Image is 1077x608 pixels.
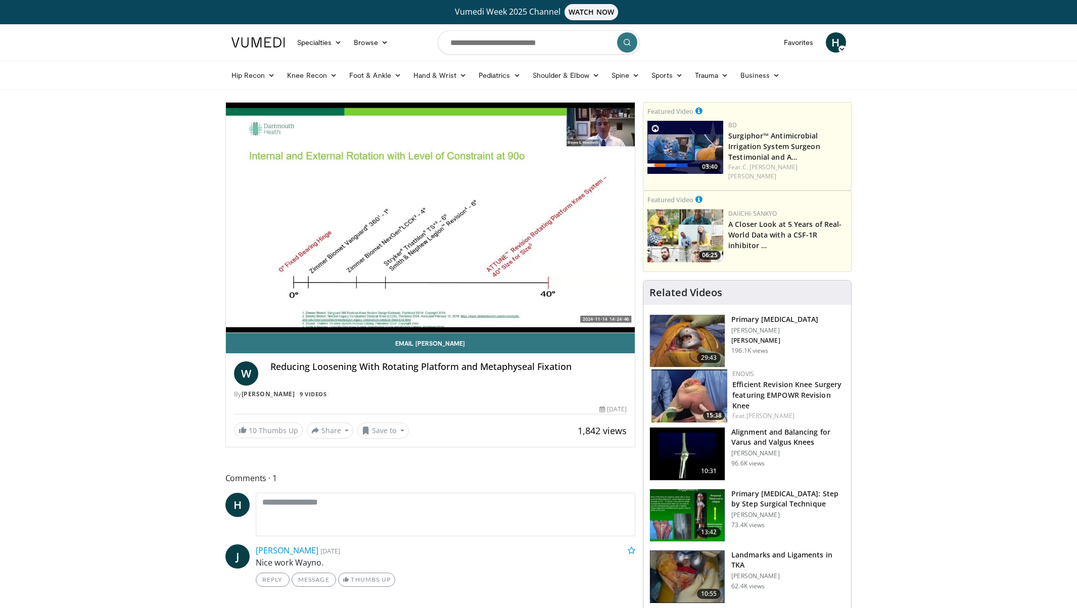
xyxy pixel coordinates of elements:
a: Enovis [732,369,754,378]
video-js: Video Player [226,103,635,333]
a: Vumedi Week 2025 ChannelWATCH NOW [233,4,845,20]
h3: Landmarks and Ligaments in TKA [731,550,845,570]
a: Efficient Revision Knee Surgery featuring EMPOWR Revision Knee [732,380,841,410]
img: 38523_0000_3.png.150x105_q85_crop-smart_upscale.jpg [650,428,725,480]
a: Business [734,65,786,85]
a: 10:31 Alignment and Balancing for Varus and Valgus Knees [PERSON_NAME] 96.6K views [649,427,845,481]
img: 70422da6-974a-44ac-bf9d-78c82a89d891.150x105_q85_crop-smart_upscale.jpg [647,121,723,174]
span: 10 [249,426,257,435]
p: [PERSON_NAME] [731,449,845,457]
a: 10 Thumbs Up [234,423,303,438]
p: [PERSON_NAME] [731,326,818,335]
a: [PERSON_NAME] [256,545,318,556]
span: 10:55 [697,589,721,599]
a: Pediatrics [473,65,527,85]
h4: Reducing Loosening With Rotating Platform and Metaphyseal Fixation [270,361,627,372]
small: Featured Video [647,107,693,116]
div: [DATE] [599,405,627,414]
a: 03:40 [647,121,723,174]
a: 06:25 [647,209,723,262]
h3: Primary [MEDICAL_DATA]: Step by Step Surgical Technique [731,489,845,509]
img: VuMedi Logo [231,37,285,48]
p: [PERSON_NAME] [731,572,845,580]
div: Feat. [728,163,847,181]
a: Hip Recon [225,65,282,85]
span: 03:40 [699,162,721,171]
span: 1,842 views [578,425,627,437]
img: 2c6dc023-217a-48ee-ae3e-ea951bf834f3.150x105_q85_crop-smart_upscale.jpg [651,369,727,423]
a: Surgiphor™ Antimicrobial Irrigation System Surgeon Testimonial and A… [728,131,820,162]
a: Email [PERSON_NAME] [226,333,635,353]
p: 96.6K views [731,459,765,467]
a: A Closer Look at 5 Years of Real-World Data with a CSF-1R inhibitor … [728,219,841,250]
a: Browse [348,32,394,53]
p: [PERSON_NAME] [731,511,845,519]
span: 15:38 [703,411,725,420]
a: J [225,544,250,569]
img: 88434a0e-b753-4bdd-ac08-0695542386d5.150x105_q85_crop-smart_upscale.jpg [650,550,725,603]
a: Favorites [778,32,820,53]
button: Share [307,423,354,439]
h3: Primary [MEDICAL_DATA] [731,314,818,324]
a: Spine [605,65,645,85]
small: Featured Video [647,195,693,204]
p: Nice work Wayno. [256,556,636,569]
a: BD [728,121,737,129]
a: Thumbs Up [338,573,395,587]
a: [PERSON_NAME] [242,390,295,398]
a: Foot & Ankle [343,65,407,85]
span: WATCH NOW [565,4,618,20]
span: Comments 1 [225,472,636,485]
div: By [234,390,627,399]
p: 196.1K views [731,347,768,355]
a: C. [PERSON_NAME] [PERSON_NAME] [728,163,798,180]
a: W [234,361,258,386]
a: Trauma [689,65,735,85]
p: 73.4K views [731,521,765,529]
a: Specialties [291,32,348,53]
small: [DATE] [320,546,340,555]
a: [PERSON_NAME] [746,411,794,420]
span: 29:43 [697,353,721,363]
a: Sports [645,65,689,85]
img: 297061_3.png.150x105_q85_crop-smart_upscale.jpg [650,315,725,367]
a: Hand & Wrist [407,65,473,85]
a: 9 Videos [297,390,330,398]
button: Save to [357,423,409,439]
a: Reply [256,573,290,587]
div: Feat. [732,411,843,420]
a: H [225,493,250,517]
h3: Alignment and Balancing for Varus and Valgus Knees [731,427,845,447]
span: 10:31 [697,466,721,476]
span: 06:25 [699,251,721,260]
img: oa8B-rsjN5HfbTbX5hMDoxOjB1O5lLKx_1.150x105_q85_crop-smart_upscale.jpg [650,489,725,542]
a: 10:55 Landmarks and Ligaments in TKA [PERSON_NAME] 62.4K views [649,550,845,603]
a: 13:42 Primary [MEDICAL_DATA]: Step by Step Surgical Technique [PERSON_NAME] 73.4K views [649,489,845,542]
a: Shoulder & Elbow [527,65,605,85]
a: Message [292,573,336,587]
p: 62.4K views [731,582,765,590]
a: 15:38 [651,369,727,423]
a: 29:43 Primary [MEDICAL_DATA] [PERSON_NAME] [PERSON_NAME] 196.1K views [649,314,845,368]
h4: Related Videos [649,287,722,299]
a: Daiichi-Sankyo [728,209,777,218]
img: 93c22cae-14d1-47f0-9e4a-a244e824b022.png.150x105_q85_crop-smart_upscale.jpg [647,209,723,262]
input: Search topics, interventions [438,30,640,55]
a: Knee Recon [281,65,343,85]
a: H [826,32,846,53]
p: [PERSON_NAME] [731,337,818,345]
span: 13:42 [697,527,721,537]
